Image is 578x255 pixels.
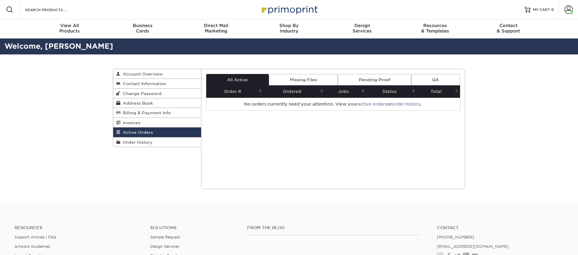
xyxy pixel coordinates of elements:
span: Contact [472,23,545,28]
a: [EMAIL_ADDRESS][DOMAIN_NAME] [437,244,509,249]
span: Change Password [120,91,162,96]
a: active orders [358,102,387,106]
a: Artwork Guidelines [14,244,50,249]
a: Shop ByIndustry [253,19,326,38]
span: Account Overview [120,72,163,76]
img: Primoprint [259,3,319,16]
a: Direct MailMarketing [179,19,253,38]
span: 0 [551,8,554,12]
a: BusinessCards [106,19,179,38]
td: No orders currently need your attention. View your or . [206,98,460,110]
span: Active Orders [120,130,153,135]
a: DesignServices [325,19,399,38]
div: Products [33,23,106,34]
a: Support Articles | FAQ [14,235,56,239]
span: Business [106,23,179,28]
h4: From the Blog [247,225,421,230]
div: Industry [253,23,326,34]
a: [PHONE_NUMBER] [437,235,474,239]
a: Contact& Support [472,19,545,38]
a: Pending Proof [338,74,411,85]
span: View All [33,23,106,28]
a: Active Orders [113,127,201,137]
span: Order History [120,140,153,145]
input: SEARCH PRODUCTS..... [24,6,83,13]
th: Total [417,85,460,98]
a: Missing Files [269,74,338,85]
th: Status [367,85,417,98]
a: View AllProducts [33,19,106,38]
a: QA [411,74,460,85]
a: Change Password [113,89,201,98]
a: Sample Request [150,235,180,239]
span: Shop By [253,23,326,28]
span: Invoices [120,120,140,125]
h4: Solutions [150,225,238,230]
span: MY CART [533,7,550,12]
a: Billing & Payment Info [113,108,201,118]
div: & Support [472,23,545,34]
span: Contact Information [120,81,166,86]
span: Direct Mail [179,23,253,28]
a: Order History [113,137,201,147]
span: Billing & Payment Info [120,110,171,115]
div: Marketing [179,23,253,34]
a: Contact [437,225,564,230]
a: All Active [206,74,269,85]
a: Contact Information [113,79,201,88]
a: Invoices [113,118,201,127]
th: Ordered [264,85,325,98]
span: Design [325,23,399,28]
div: & Templates [399,23,472,34]
span: Address Book [120,101,153,106]
a: Design Services [150,244,179,249]
span: Resources [399,23,472,28]
th: Jobs [325,85,367,98]
div: Services [325,23,399,34]
th: Order # [206,85,264,98]
h4: Resources [14,225,141,230]
a: order history [392,102,421,106]
a: Resources& Templates [399,19,472,38]
div: Cards [106,23,179,34]
a: Account Overview [113,69,201,79]
a: Address Book [113,98,201,108]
